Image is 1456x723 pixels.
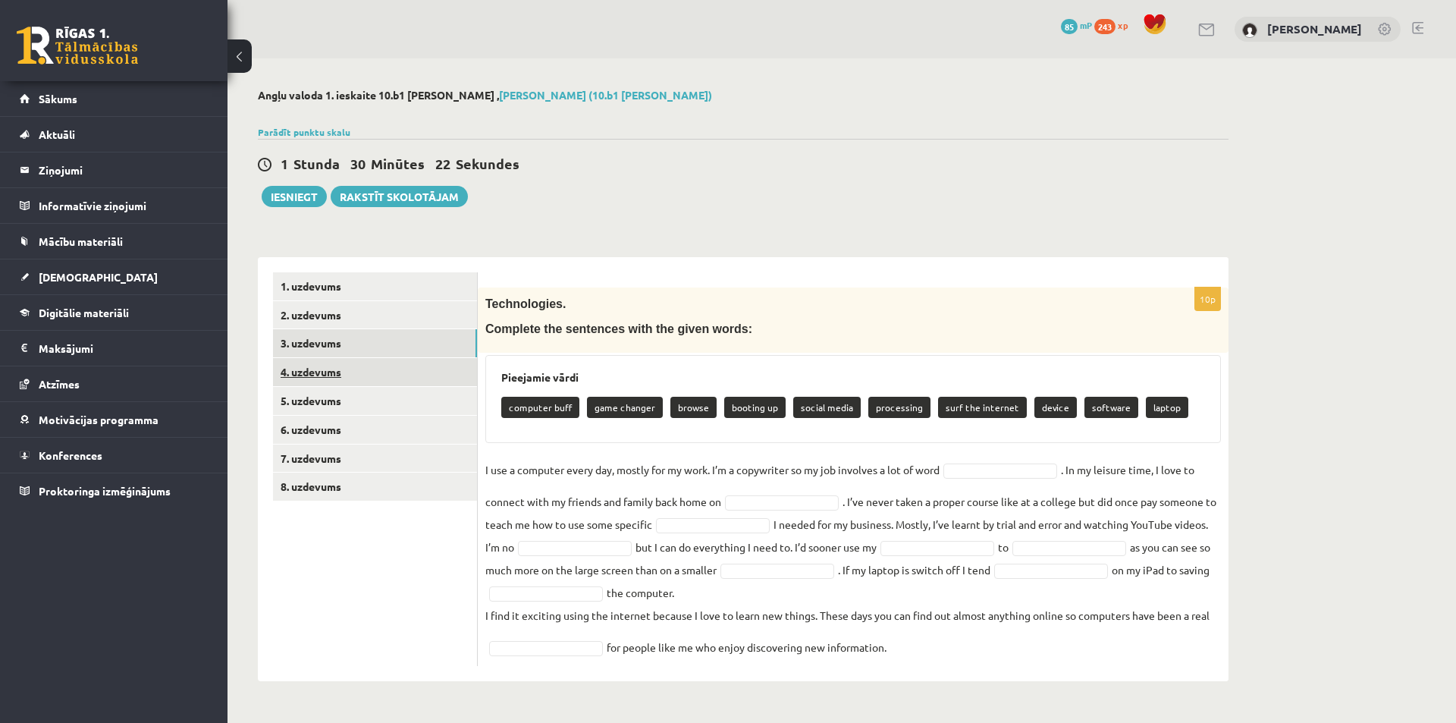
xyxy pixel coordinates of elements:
[273,329,477,357] a: 3. uzdevums
[20,259,209,294] a: [DEMOGRAPHIC_DATA]
[1242,23,1257,38] img: Artūrs Keinovskis
[273,473,477,501] a: 8. uzdevums
[39,413,158,426] span: Motivācijas programma
[499,88,712,102] a: [PERSON_NAME] (10.b1 [PERSON_NAME])
[938,397,1027,418] p: surf the internet
[20,473,209,508] a: Proktoringa izmēģinājums
[331,186,468,207] a: Rakstīt skolotājam
[1034,397,1077,418] p: device
[273,301,477,329] a: 2. uzdevums
[17,27,138,64] a: Rīgas 1. Tālmācības vidusskola
[20,152,209,187] a: Ziņojumi
[39,306,129,319] span: Digitālie materiāli
[485,458,940,481] p: I use a computer every day, mostly for my work. I’m a copywriter so my job involves a lot of word
[1084,397,1138,418] p: software
[39,270,158,284] span: [DEMOGRAPHIC_DATA]
[258,89,1228,102] h2: Angļu valoda 1. ieskaite 10.b1 [PERSON_NAME] ,
[1267,21,1362,36] a: [PERSON_NAME]
[20,402,209,437] a: Motivācijas programma
[20,117,209,152] a: Aktuāli
[20,224,209,259] a: Mācību materiāli
[485,297,566,310] span: Technologies.
[273,358,477,386] a: 4. uzdevums
[39,448,102,462] span: Konferences
[39,127,75,141] span: Aktuāli
[20,438,209,473] a: Konferences
[1080,19,1092,31] span: mP
[258,126,350,138] a: Parādīt punktu skalu
[39,92,77,105] span: Sākums
[273,387,477,415] a: 5. uzdevums
[485,322,752,335] span: Complete the sentences with the given words:
[39,234,123,248] span: Mācību materiāli
[724,397,786,418] p: booting up
[1061,19,1092,31] a: 85 mP
[485,604,1210,627] p: I find it exciting using the internet because I love to learn new things. These days you can find...
[670,397,717,418] p: browse
[262,186,327,207] button: Iesniegt
[39,484,171,498] span: Proktoringa izmēģinājums
[501,371,1205,384] h3: Pieejamie vārdi
[39,152,209,187] legend: Ziņojumi
[20,366,209,401] a: Atzīmes
[281,155,288,172] span: 1
[273,416,477,444] a: 6. uzdevums
[273,272,477,300] a: 1. uzdevums
[371,155,425,172] span: Minūtes
[793,397,861,418] p: social media
[293,155,340,172] span: Stunda
[435,155,450,172] span: 22
[20,81,209,116] a: Sākums
[485,458,1221,659] fieldset: . In my leisure time, I love to connect with my friends and family back home on . I’ve never take...
[20,295,209,330] a: Digitālie materiāli
[1194,287,1221,311] p: 10p
[587,397,663,418] p: game changer
[1094,19,1135,31] a: 243 xp
[20,188,209,223] a: Informatīvie ziņojumi
[456,155,519,172] span: Sekundes
[1094,19,1116,34] span: 243
[39,331,209,366] legend: Maksājumi
[1061,19,1078,34] span: 85
[39,188,209,223] legend: Informatīvie ziņojumi
[350,155,366,172] span: 30
[501,397,579,418] p: computer buff
[1118,19,1128,31] span: xp
[39,377,80,391] span: Atzīmes
[1146,397,1188,418] p: laptop
[20,331,209,366] a: Maksājumi
[273,445,477,473] a: 7. uzdevums
[868,397,930,418] p: processing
